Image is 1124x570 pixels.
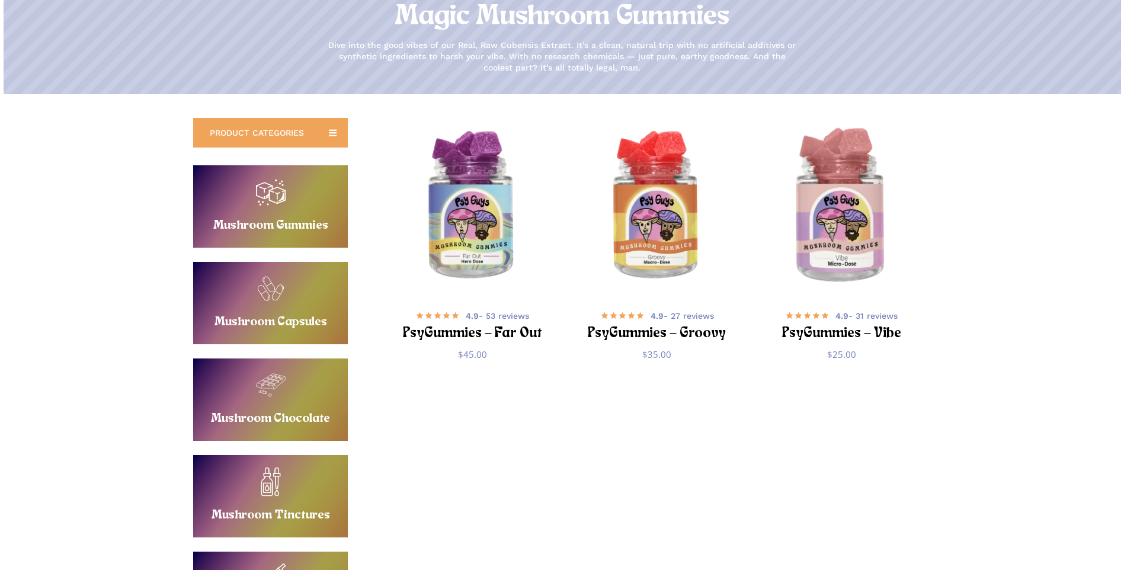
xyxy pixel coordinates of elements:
span: - 27 reviews [651,310,714,322]
span: $ [642,348,648,360]
a: 4.9- 31 reviews PsyGummies – Vibe [770,308,914,340]
a: 4.9- 53 reviews PsyGummies – Far Out [401,308,545,340]
bdi: 35.00 [642,348,671,360]
a: PsyGummies - Far Out [386,120,559,294]
img: Strawberry macrodose magic mushroom gummies in a PsyGuys branded jar [571,120,744,294]
h2: PsyGummies – Far Out [401,323,545,345]
img: Blackberry hero dose magic mushroom gummies in a PsyGuys branded jar [386,120,559,294]
span: - 53 reviews [466,310,529,322]
b: 4.9 [835,311,848,321]
bdi: 45.00 [458,348,487,360]
bdi: 25.00 [827,348,856,360]
img: Passionfruit microdose magic mushroom gummies in a PsyGuys branded jar [751,117,931,297]
span: $ [458,348,463,360]
h2: PsyGummies – Groovy [585,323,729,345]
a: PRODUCT CATEGORIES [193,118,348,148]
span: - 31 reviews [835,310,898,322]
a: PsyGummies - Vibe [755,120,928,294]
a: PsyGummies - Groovy [571,120,744,294]
a: 4.9- 27 reviews PsyGummies – Groovy [585,308,729,340]
b: 4.9 [466,311,479,321]
span: $ [827,348,832,360]
span: PRODUCT CATEGORIES [210,127,304,139]
b: 4.9 [651,311,664,321]
h2: PsyGummies – Vibe [770,323,914,345]
p: Dive into the good vibes of our Real, Raw Cubensis Extract. It’s a clean, natural trip with no ar... [325,40,799,73]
